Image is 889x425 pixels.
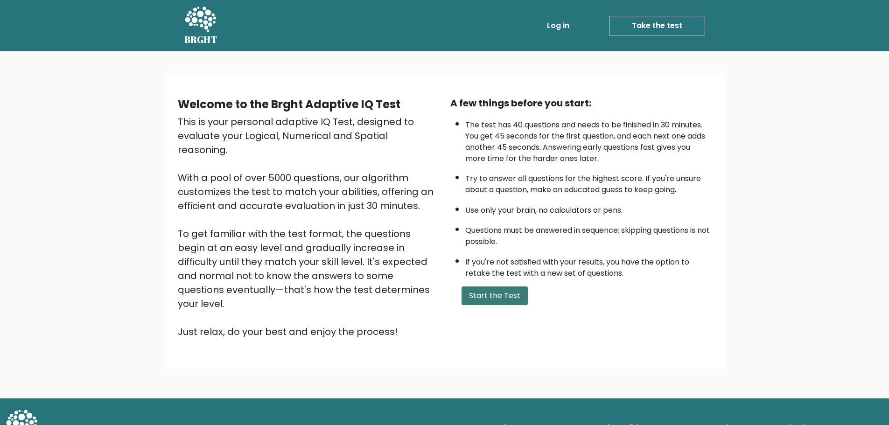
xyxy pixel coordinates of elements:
[543,16,573,35] a: Log in
[465,200,712,216] li: Use only your brain, no calculators or pens.
[465,252,712,279] li: If you're not satisfied with your results, you have the option to retake the test with a new set ...
[465,115,712,164] li: The test has 40 questions and needs to be finished in 30 minutes. You get 45 seconds for the firs...
[465,220,712,247] li: Questions must be answered in sequence; skipping questions is not possible.
[462,286,528,305] button: Start the Test
[609,16,705,35] a: Take the test
[450,96,712,110] div: A few things before you start:
[178,115,439,339] div: This is your personal adaptive IQ Test, designed to evaluate your Logical, Numerical and Spatial ...
[184,4,218,48] a: BRGHT
[184,34,218,45] h5: BRGHT
[178,97,400,112] b: Welcome to the Brght Adaptive IQ Test
[465,168,712,195] li: Try to answer all questions for the highest score. If you're unsure about a question, make an edu...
